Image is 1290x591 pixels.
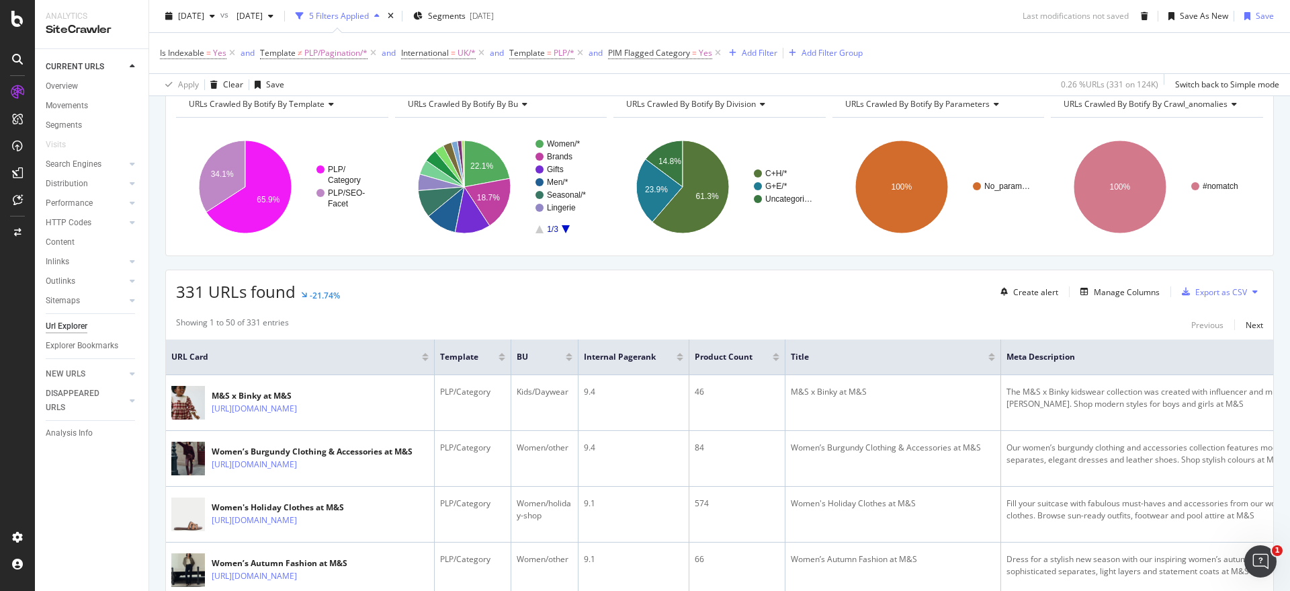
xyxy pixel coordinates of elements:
div: 5 Filters Applied [309,10,369,22]
text: 14.8% [658,157,681,166]
span: URLs Crawled By Botify By crawl_anomalies [1064,98,1228,110]
text: 100% [891,182,912,192]
span: URLs Crawled By Botify By bu [408,98,518,110]
button: Add Filter Group [783,45,863,61]
span: Yes [213,44,226,63]
text: Seasonal/* [547,190,586,200]
div: Women/holiday-shop [517,498,572,522]
div: Women's Holiday Clothes at M&S [212,502,355,514]
text: Lingerie [547,203,576,212]
svg: A chart. [832,128,1042,245]
a: Movements [46,99,139,113]
div: Women/other [517,553,572,565]
span: Template [509,47,545,58]
text: PLP/SEO- [328,188,365,198]
span: PLP/Pagination/* [304,44,368,63]
button: Add Filter [724,45,777,61]
h4: URLs Crawled By Botify By crawl_anomalies [1061,93,1251,115]
span: 2025 Sep. 6th [231,10,263,22]
div: Movements [46,99,88,113]
span: International [401,47,449,58]
span: Template [440,351,478,363]
div: 574 [695,498,779,510]
button: and [382,46,396,59]
text: No_param… [984,182,1030,191]
button: [DATE] [160,5,220,27]
div: CURRENT URLS [46,60,104,74]
text: Brands [547,152,572,161]
span: PLP/* [554,44,574,63]
div: PLP/Category [440,386,505,398]
div: Women’s Autumn Fashion at M&S [212,557,355,569]
span: Is Indexable [160,47,204,58]
div: PLP/Category [440,498,505,510]
text: Category [328,175,361,185]
div: times [385,9,396,23]
div: 9.1 [584,498,683,510]
div: Women’s Burgundy Clothing & Accessories at M&S [791,442,995,454]
text: G+E/* [765,182,787,191]
a: CURRENT URLS [46,60,126,74]
button: Previous [1191,317,1223,333]
button: Switch back to Simple mode [1170,74,1279,95]
span: = [206,47,211,58]
text: Facet [328,199,349,208]
div: Visits [46,138,66,152]
div: -21.74% [310,290,340,301]
button: Clear [205,74,243,95]
text: 23.9% [645,186,668,195]
text: 100% [1110,182,1131,192]
a: HTTP Codes [46,216,126,230]
div: Add Filter [742,47,777,58]
div: Inlinks [46,255,69,269]
div: Save [266,79,284,90]
img: main image [171,381,205,425]
span: Segments [428,10,466,22]
text: 34.1% [211,170,234,180]
img: main image [171,493,205,537]
button: Save As New [1163,5,1228,27]
span: 1 [1272,545,1283,556]
svg: A chart. [176,128,386,245]
a: Outlinks [46,274,126,288]
a: Sitemaps [46,294,126,308]
div: Search Engines [46,157,101,171]
a: Performance [46,196,126,210]
button: Create alert [995,281,1058,303]
img: main image [171,437,205,481]
div: Sitemaps [46,294,80,308]
a: DISAPPEARED URLS [46,387,126,415]
div: Outlinks [46,274,75,288]
a: [URL][DOMAIN_NAME] [212,514,297,527]
div: Women’s Autumn Fashion at M&S [791,553,995,565]
div: PLP/Category [440,553,505,565]
a: Distribution [46,177,126,191]
div: Add Filter Group [802,47,863,58]
a: Analysis Info [46,426,139,440]
button: Save [1239,5,1274,27]
span: URL Card [171,351,419,363]
div: Next [1246,319,1263,331]
span: ≠ [298,47,302,58]
span: Template [260,47,296,58]
div: SiteCrawler [46,22,138,38]
div: Export as CSV [1195,286,1247,298]
text: 65.9% [257,195,279,204]
text: 22.1% [470,161,493,171]
span: URLs Crawled By Botify By division [626,98,756,110]
span: Internal Pagerank [584,351,656,363]
span: vs [220,9,231,20]
div: 9.4 [584,442,683,454]
a: [URL][DOMAIN_NAME] [212,402,297,416]
span: URLs Crawled By Botify By parameters [845,98,990,110]
div: Performance [46,196,93,210]
div: and [490,47,504,58]
span: = [692,47,697,58]
div: 66 [695,553,779,565]
div: Analytics [46,11,138,22]
div: M&S x Binky at M&S [212,390,355,402]
div: Content [46,235,75,249]
span: = [547,47,552,58]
